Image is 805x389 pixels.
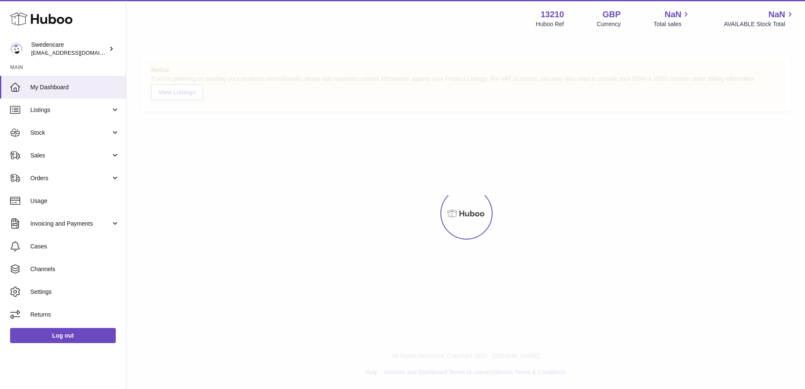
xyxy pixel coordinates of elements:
span: Channels [30,265,120,273]
div: Huboo Ref [536,20,564,28]
span: Returns [30,311,120,319]
strong: 13210 [541,9,564,20]
strong: GBP [602,9,621,20]
span: [EMAIL_ADDRESS][DOMAIN_NAME] [31,49,124,56]
span: Sales [30,152,111,160]
span: NaN [768,9,785,20]
div: Currency [597,20,621,28]
span: Total sales [653,20,691,28]
a: NaN Total sales [653,9,691,28]
img: gemma.horsfield@swedencare.co.uk [10,43,23,55]
span: Orders [30,174,111,182]
span: Invoicing and Payments [30,220,111,228]
div: Swedencare [31,41,107,57]
a: NaN AVAILABLE Stock Total [724,9,795,28]
span: Settings [30,288,120,296]
span: AVAILABLE Stock Total [724,20,795,28]
span: NaN [664,9,681,20]
span: Stock [30,129,111,137]
span: Cases [30,242,120,250]
span: Usage [30,197,120,205]
span: My Dashboard [30,83,120,91]
a: Log out [10,328,116,343]
span: Listings [30,106,111,114]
